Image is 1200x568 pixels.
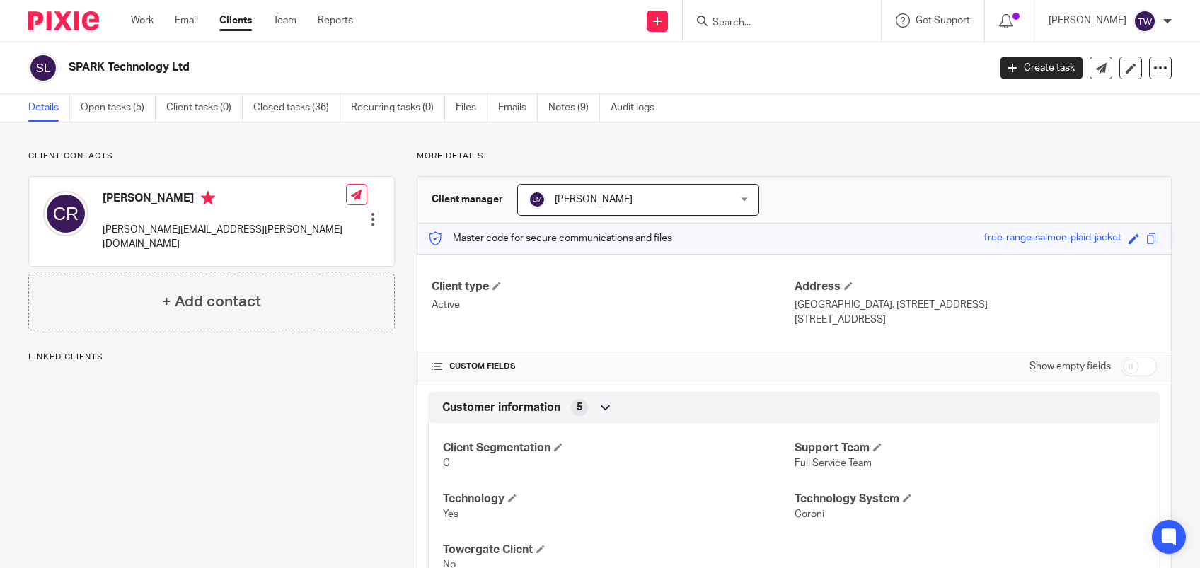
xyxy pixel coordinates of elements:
a: Team [273,13,296,28]
h4: [PERSON_NAME] [103,191,346,209]
a: Recurring tasks (0) [351,94,445,122]
span: Coroni [795,509,824,519]
p: Linked clients [28,352,395,363]
img: svg%3E [28,53,58,83]
a: Reports [318,13,353,28]
img: Pixie [28,11,99,30]
img: svg%3E [529,191,546,208]
p: [PERSON_NAME] [1049,13,1126,28]
p: More details [417,151,1172,162]
span: Get Support [916,16,970,25]
h4: Client type [432,279,794,294]
div: free-range-salmon-plaid-jacket [984,231,1121,247]
span: C [443,458,450,468]
h4: Technology [443,492,794,506]
p: Active [432,298,794,312]
label: Show empty fields [1029,359,1111,373]
a: Notes (9) [548,94,600,122]
h4: Address [795,279,1157,294]
h2: SPARK Technology Ltd [69,60,797,75]
a: Clients [219,13,252,28]
span: Full Service Team [795,458,872,468]
p: [PERSON_NAME][EMAIL_ADDRESS][PERSON_NAME][DOMAIN_NAME] [103,223,346,252]
a: Files [456,94,487,122]
a: Create task [1000,57,1083,79]
a: Emails [498,94,538,122]
h4: CUSTOM FIELDS [432,361,794,372]
a: Closed tasks (36) [253,94,340,122]
input: Search [711,17,838,30]
a: Details [28,94,70,122]
p: Client contacts [28,151,395,162]
h4: + Add contact [162,291,261,313]
img: svg%3E [43,191,88,236]
p: [GEOGRAPHIC_DATA], [STREET_ADDRESS] [795,298,1157,312]
a: Open tasks (5) [81,94,156,122]
a: Email [175,13,198,28]
span: [PERSON_NAME] [555,195,633,204]
p: Master code for secure communications and files [428,231,672,245]
a: Work [131,13,154,28]
img: svg%3E [1133,10,1156,33]
h3: Client manager [432,192,503,207]
p: [STREET_ADDRESS] [795,313,1157,327]
span: Customer information [442,400,560,415]
a: Client tasks (0) [166,94,243,122]
span: Yes [443,509,458,519]
h4: Technology System [795,492,1146,506]
h4: Support Team [795,441,1146,456]
span: 5 [577,400,582,415]
i: Primary [201,191,215,205]
a: Audit logs [611,94,665,122]
h4: Client Segmentation [443,441,794,456]
h4: Towergate Client [443,543,794,557]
